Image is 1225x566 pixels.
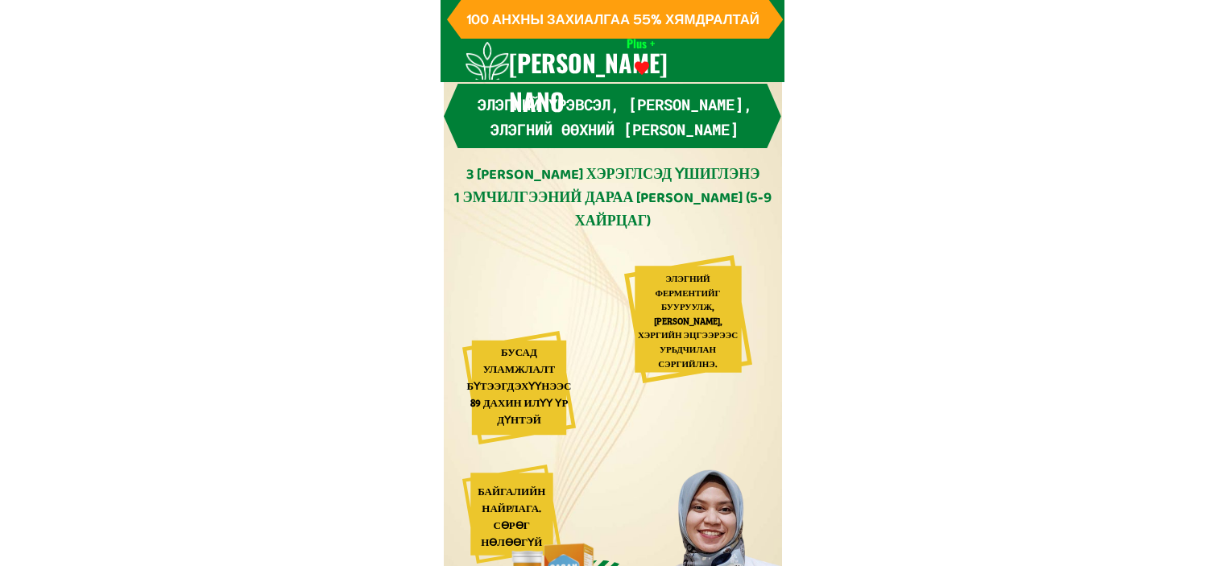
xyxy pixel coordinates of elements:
div: 3 [PERSON_NAME] ХЭРЭГЛСЭД ҮШИГЛЭНЭ 1 ЭМЧИЛГЭЭНИЙ ДАРАА [PERSON_NAME] (5-9 ХАЙРЦАГ) [450,165,776,234]
div: ЭЛЭГНИЙ ФЕРМЕНТИЙГ БУУРУУЛЖ, [PERSON_NAME], ХЭРГИЙН ЭЦГЭЭРЭЭС УРЬДЧИЛАН СЭРГИЙЛНЭ. [635,273,740,372]
div: БАЙГАЛИЙН НАЙРЛАГА. СӨРӨГ НӨЛӨӨГҮЙ [466,485,557,552]
h3: Элэгний үрэвсэл, [PERSON_NAME], элэгний өөхний [PERSON_NAME] [450,93,779,142]
div: БУСАД УЛАМЖЛАЛТ БҮТЭЭГДЭХҮҮНЭЭС 89 ДАХИН ИЛҮҮ ҮР ДҮНТЭЙ [467,345,572,429]
h3: [PERSON_NAME] NANO [509,43,688,121]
